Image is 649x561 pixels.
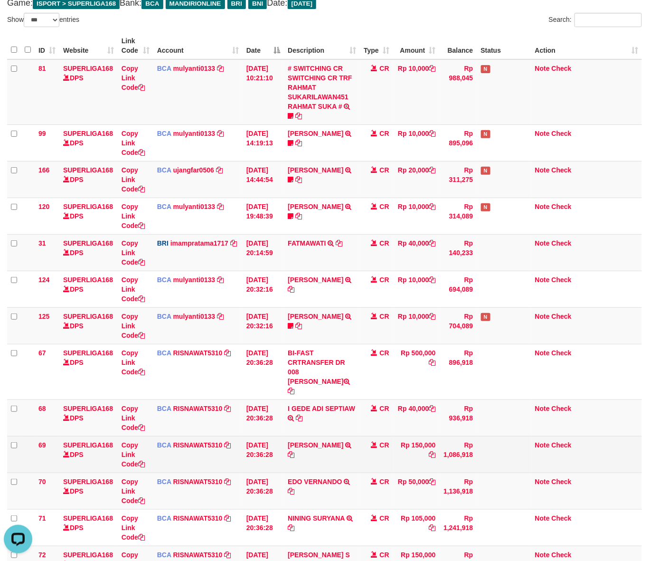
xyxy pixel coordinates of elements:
td: [DATE] 20:36:28 [243,399,284,436]
td: BI-FAST CRTRANSFER DR 008 [PERSON_NAME] [284,344,359,399]
span: CR [380,551,389,559]
span: 166 [38,166,49,174]
td: [DATE] 20:14:59 [243,234,284,271]
td: Rp 10,000 [393,307,440,344]
a: Note [535,239,550,247]
a: Check [552,313,572,320]
td: [DATE] 20:36:28 [243,344,284,399]
td: Rp 10,000 [393,124,440,161]
a: EDO VERNANDO [288,478,342,485]
a: Copy Link Code [122,478,145,504]
a: Check [552,514,572,522]
a: Copy NOVEN ELING PRAYOG to clipboard [295,176,302,183]
span: BCA [157,130,171,137]
td: DPS [59,124,118,161]
span: 71 [38,514,46,522]
a: Copy Rp 10,000 to clipboard [429,203,436,210]
button: Open LiveChat chat widget [4,4,32,32]
a: Copy FATMAWATI to clipboard [336,239,342,247]
a: [PERSON_NAME] [288,130,343,137]
span: CR [380,441,389,449]
td: DPS [59,473,118,509]
a: Copy mulyanti0133 to clipboard [217,130,224,137]
td: DPS [59,59,118,125]
a: Note [535,166,550,174]
span: CR [380,405,389,412]
a: Copy RISNAWAT5310 to clipboard [224,478,231,485]
a: FATMAWATI [288,239,326,247]
span: Has Note [481,65,490,73]
span: CR [380,130,389,137]
a: Copy SITI INDAH RAHMAWA to clipboard [288,451,294,458]
a: Note [535,313,550,320]
span: BCA [157,166,171,174]
td: Rp 896,918 [440,344,477,399]
a: Check [552,441,572,449]
a: Copy mulyanti0133 to clipboard [217,276,224,284]
td: Rp 895,096 [440,124,477,161]
span: 124 [38,276,49,284]
span: 125 [38,313,49,320]
a: Copy GUSRYAN JEFR to clipboard [295,322,302,330]
td: Rp 40,000 [393,234,440,271]
a: SUPERLIGA168 [63,276,113,284]
a: [PERSON_NAME] S [288,551,350,559]
td: DPS [59,198,118,234]
a: mulyanti0133 [173,65,216,72]
th: Description: activate to sort column ascending [284,32,359,59]
a: Note [535,203,550,210]
a: [PERSON_NAME] [288,276,343,284]
td: Rp 140,233 [440,234,477,271]
a: Copy mulyanti0133 to clipboard [217,65,224,72]
span: CR [380,514,389,522]
td: Rp 10,000 [393,198,440,234]
a: Check [552,405,572,412]
td: Rp 150,000 [393,436,440,473]
a: Copy Link Code [122,441,145,468]
a: SUPERLIGA168 [63,203,113,210]
span: 68 [38,405,46,412]
td: DPS [59,307,118,344]
td: DPS [59,509,118,546]
a: Copy Link Code [122,514,145,541]
span: 120 [38,203,49,210]
span: CR [380,166,389,174]
span: CR [380,349,389,357]
a: Copy MUHAMMAD REZA to clipboard [295,139,302,147]
span: Has Note [481,203,490,211]
a: RISNAWAT5310 [173,514,223,522]
a: Copy Link Code [122,166,145,193]
a: Copy AKBAR SAPUTR to clipboard [295,212,302,220]
span: 72 [38,551,46,559]
a: Copy Rp 150,000 to clipboard [429,451,436,458]
a: Copy Link Code [122,239,145,266]
th: Action: activate to sort column ascending [531,32,642,59]
a: Copy DANIEL MUHAMMAD KE to clipboard [288,285,294,293]
label: Show entries [7,13,79,27]
input: Search: [574,13,642,27]
select: Showentries [24,13,59,27]
td: Rp 704,089 [440,307,477,344]
a: Check [552,551,572,559]
td: Rp 936,918 [440,399,477,436]
a: mulyanti0133 [173,276,216,284]
a: Note [535,478,550,485]
a: Copy BI-FAST CRTRANSFER DR 008 ZULFIKAR FIKRI to clipboard [288,387,294,395]
span: BCA [157,349,171,357]
a: Note [535,405,550,412]
a: Check [552,478,572,485]
a: Copy Link Code [122,349,145,376]
a: Note [535,514,550,522]
td: [DATE] 19:48:39 [243,198,284,234]
td: [DATE] 14:19:13 [243,124,284,161]
th: Date: activate to sort column descending [243,32,284,59]
td: Rp 1,241,918 [440,509,477,546]
span: BCA [157,551,171,559]
a: Copy NINING SURYANA to clipboard [288,524,294,532]
th: Account: activate to sort column ascending [153,32,243,59]
a: [PERSON_NAME] [288,441,343,449]
span: CR [380,203,389,210]
span: Has Note [481,313,490,321]
a: SUPERLIGA168 [63,239,113,247]
a: Check [552,239,572,247]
